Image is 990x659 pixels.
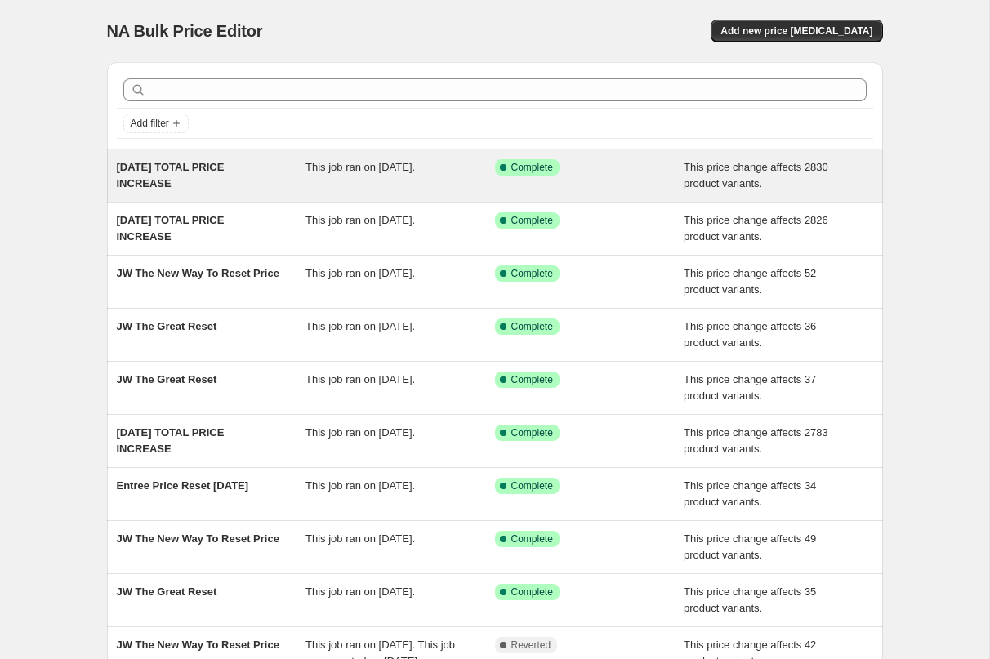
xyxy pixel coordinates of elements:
[720,24,872,38] span: Add new price [MEDICAL_DATA]
[305,586,415,598] span: This job ran on [DATE].
[123,114,189,133] button: Add filter
[117,214,225,243] span: [DATE] TOTAL PRICE INCREASE
[305,373,415,385] span: This job ran on [DATE].
[117,320,217,332] span: JW The Great Reset
[684,532,816,561] span: This price change affects 49 product variants.
[711,20,882,42] button: Add new price [MEDICAL_DATA]
[684,373,816,402] span: This price change affects 37 product variants.
[117,639,279,651] span: JW The New Way To Reset Price
[511,639,551,652] span: Reverted
[107,22,263,40] span: NA Bulk Price Editor
[684,426,828,455] span: This price change affects 2783 product variants.
[305,267,415,279] span: This job ran on [DATE].
[305,214,415,226] span: This job ran on [DATE].
[131,117,169,130] span: Add filter
[684,214,828,243] span: This price change affects 2826 product variants.
[117,161,225,189] span: [DATE] TOTAL PRICE INCREASE
[511,479,553,492] span: Complete
[511,267,553,280] span: Complete
[511,161,553,174] span: Complete
[684,267,816,296] span: This price change affects 52 product variants.
[117,426,225,455] span: [DATE] TOTAL PRICE INCREASE
[511,320,553,333] span: Complete
[684,586,816,614] span: This price change affects 35 product variants.
[511,214,553,227] span: Complete
[684,161,828,189] span: This price change affects 2830 product variants.
[305,320,415,332] span: This job ran on [DATE].
[117,586,217,598] span: JW The Great Reset
[305,426,415,439] span: This job ran on [DATE].
[305,532,415,545] span: This job ran on [DATE].
[684,479,816,508] span: This price change affects 34 product variants.
[117,373,217,385] span: JW The Great Reset
[305,161,415,173] span: This job ran on [DATE].
[684,320,816,349] span: This price change affects 36 product variants.
[305,479,415,492] span: This job ran on [DATE].
[117,267,279,279] span: JW The New Way To Reset Price
[511,586,553,599] span: Complete
[117,479,249,492] span: Entree Price Reset [DATE]
[511,426,553,439] span: Complete
[511,373,553,386] span: Complete
[117,532,279,545] span: JW The New Way To Reset Price
[511,532,553,545] span: Complete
